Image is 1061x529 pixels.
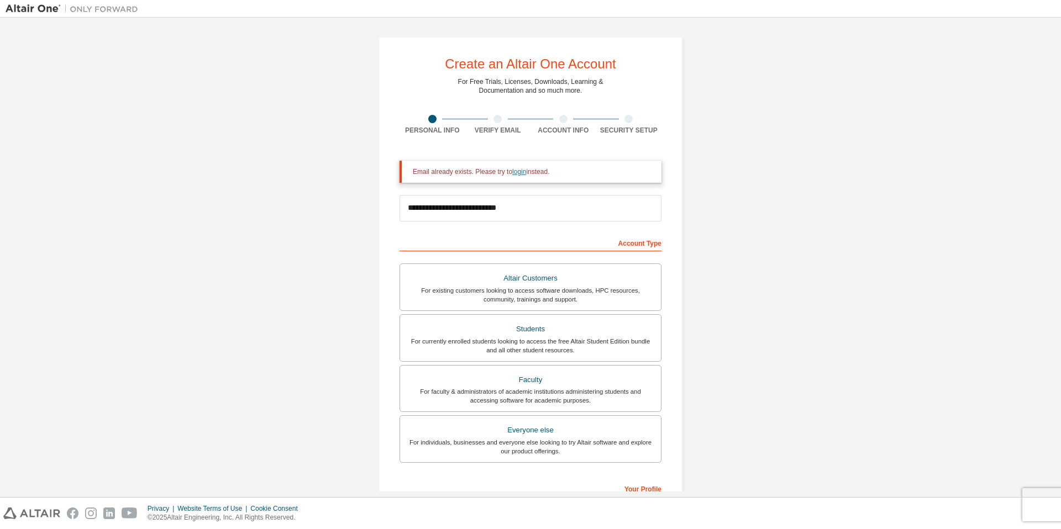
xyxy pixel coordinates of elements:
img: linkedin.svg [103,507,115,519]
div: Verify Email [465,126,531,135]
img: youtube.svg [122,507,138,519]
div: Privacy [148,504,177,513]
img: Altair One [6,3,144,14]
div: Account Type [400,234,661,251]
a: login [512,168,526,176]
div: Cookie Consent [250,504,304,513]
img: facebook.svg [67,507,78,519]
div: Create an Altair One Account [445,57,616,71]
div: Altair Customers [407,271,654,286]
div: For faculty & administrators of academic institutions administering students and accessing softwa... [407,387,654,405]
div: For individuals, businesses and everyone else looking to try Altair software and explore our prod... [407,438,654,456]
div: Your Profile [400,479,661,497]
img: instagram.svg [85,507,97,519]
div: For currently enrolled students looking to access the free Altair Student Edition bundle and all ... [407,337,654,355]
div: For Free Trials, Licenses, Downloads, Learning & Documentation and so much more. [458,77,603,95]
div: Security Setup [596,126,662,135]
div: Faculty [407,372,654,388]
div: Email already exists. Please try to instead. [413,167,653,176]
div: Everyone else [407,422,654,438]
div: Account Info [530,126,596,135]
div: For existing customers looking to access software downloads, HPC resources, community, trainings ... [407,286,654,304]
div: Students [407,321,654,337]
p: © 2025 Altair Engineering, Inc. All Rights Reserved. [148,513,304,522]
img: altair_logo.svg [3,507,60,519]
div: Website Terms of Use [177,504,250,513]
div: Personal Info [400,126,465,135]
